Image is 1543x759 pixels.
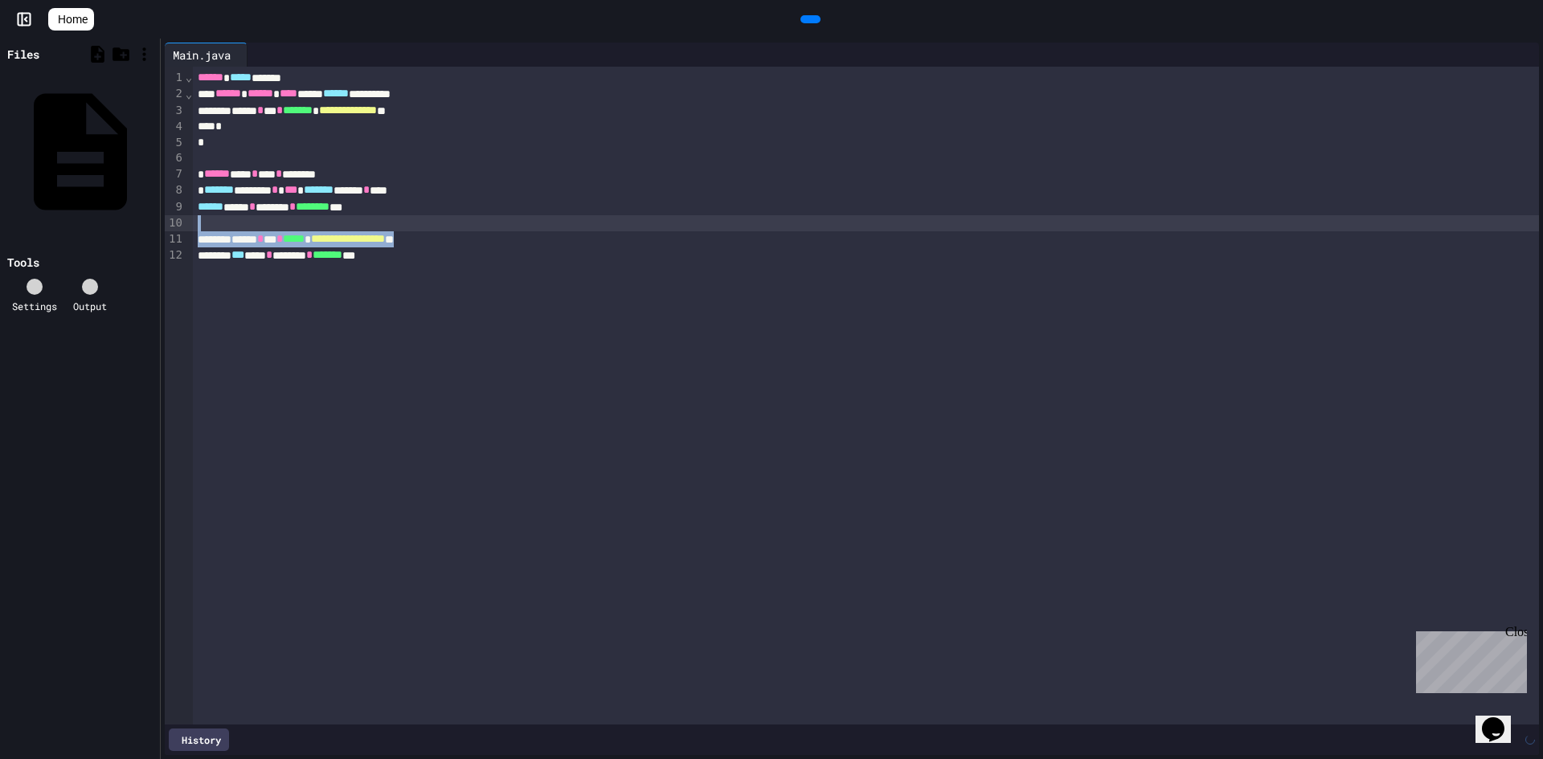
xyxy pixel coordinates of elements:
[165,103,185,119] div: 3
[165,231,185,247] div: 11
[165,70,185,86] div: 1
[165,215,185,231] div: 10
[165,150,185,166] div: 6
[165,47,239,63] div: Main.java
[1475,695,1527,743] iframe: chat widget
[185,71,193,84] span: Fold line
[7,46,39,63] div: Files
[48,8,94,31] a: Home
[185,88,193,100] span: Fold line
[165,182,185,198] div: 8
[165,247,185,263] div: 12
[73,299,107,313] div: Output
[7,254,39,271] div: Tools
[12,299,57,313] div: Settings
[165,166,185,182] div: 7
[58,11,88,27] span: Home
[165,86,185,102] div: 2
[1410,625,1527,693] iframe: chat widget
[165,135,185,151] div: 5
[165,119,185,135] div: 4
[169,728,229,751] div: History
[165,43,248,67] div: Main.java
[165,199,185,215] div: 9
[6,6,111,102] div: Chat with us now!Close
